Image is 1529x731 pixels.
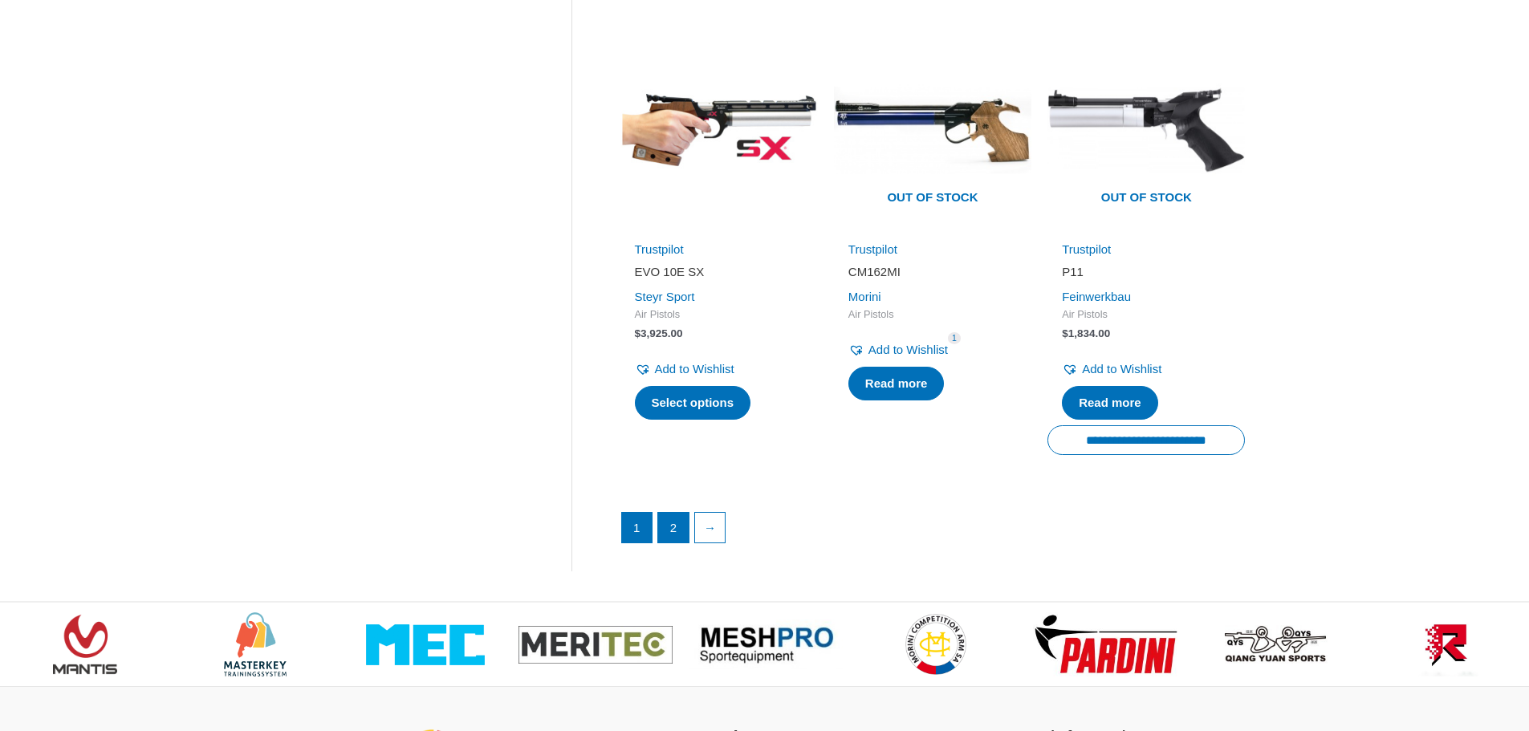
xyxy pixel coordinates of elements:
[848,308,1017,322] span: Air Pistols
[848,367,945,400] a: Select options for “CM162MI”
[1062,264,1230,286] a: P11
[620,512,1246,552] nav: Product Pagination
[658,513,689,543] a: Page 2
[1062,308,1230,322] span: Air Pistols
[848,339,948,361] a: Add to Wishlist
[848,264,1017,286] a: CM162MI
[1062,327,1110,339] bdi: 1,834.00
[1047,31,1245,229] a: Out of stock
[635,264,803,280] h2: EVO 10E SX
[655,362,734,376] span: Add to Wishlist
[1059,180,1233,217] span: Out of stock
[846,180,1019,217] span: Out of stock
[1062,386,1158,420] a: Read more about “P11”
[1082,362,1161,376] span: Add to Wishlist
[635,327,683,339] bdi: 3,925.00
[1062,264,1230,280] h2: P11
[868,343,948,356] span: Add to Wishlist
[635,386,751,420] a: Select options for “EVO 10E SX”
[848,290,881,303] a: Morini
[620,31,818,229] img: EVO 10E SX
[635,327,641,339] span: $
[635,264,803,286] a: EVO 10E SX
[635,358,734,380] a: Add to Wishlist
[848,242,897,256] a: Trustpilot
[1062,290,1131,303] a: Feinwerkbau
[622,513,653,543] span: Page 1
[1062,327,1068,339] span: $
[1062,358,1161,380] a: Add to Wishlist
[635,308,803,322] span: Air Pistols
[848,264,1017,280] h2: CM162MI
[834,31,1031,229] img: CM162MI
[834,31,1031,229] a: Out of stock
[635,290,695,303] a: Steyr Sport
[635,242,684,256] a: Trustpilot
[948,332,961,344] span: 1
[1062,242,1111,256] a: Trustpilot
[695,513,726,543] a: →
[1047,31,1245,229] img: P11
